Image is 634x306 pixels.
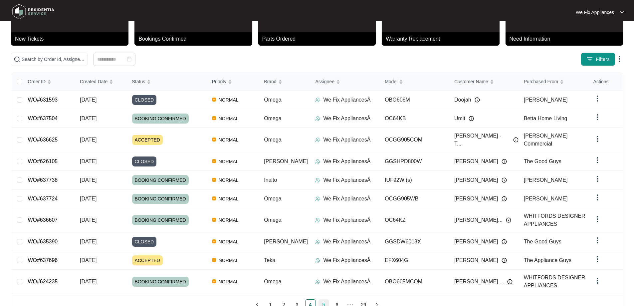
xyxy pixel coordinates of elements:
span: [PERSON_NAME] [524,177,568,183]
p: We Fix AppliancesÂ [323,278,370,286]
th: Order ID [22,73,75,91]
img: dropdown arrow [593,113,601,121]
span: Omega [264,97,281,103]
span: BOOKING CONFIRMED [132,175,189,185]
td: OCGG905WB [379,189,449,208]
span: Omega [264,137,281,143]
span: [PERSON_NAME] [454,238,498,246]
span: [PERSON_NAME] Commercial [524,133,568,147]
a: WO#624235 [28,279,58,284]
p: We Fix AppliancesÂ [323,96,370,104]
img: dropdown arrow [615,55,623,63]
span: [DATE] [80,217,97,223]
th: Customer Name [449,73,519,91]
img: filter icon [586,56,593,63]
img: dropdown arrow [593,175,601,183]
a: WO#637696 [28,257,58,263]
span: NORMAL [216,115,241,123]
span: Priority [212,78,227,85]
img: Vercel Logo [212,159,216,163]
img: Assigner Icon [315,279,320,284]
img: Vercel Logo [212,98,216,102]
span: NORMAL [216,216,241,224]
span: Customer Name [454,78,488,85]
p: We Fix AppliancesÂ [323,136,370,144]
a: WO#635390 [28,239,58,244]
img: Assigner Icon [315,177,320,183]
th: Assignee [310,73,379,91]
img: Assigner Icon [315,217,320,223]
p: Parts Ordered [262,35,376,43]
span: [DATE] [80,97,97,103]
img: Info icon [502,196,507,201]
span: BOOKING CONFIRMED [132,277,189,287]
a: WO#636607 [28,217,58,223]
span: BOOKING CONFIRMED [132,194,189,204]
span: [DATE] [80,196,97,201]
p: We Fix AppliancesÂ [323,157,370,165]
p: Need Information [510,35,623,43]
span: The Good Guys [524,158,561,164]
span: ACCEPTED [132,135,163,145]
img: Vercel Logo [212,138,216,142]
span: CLOSED [132,237,157,247]
img: Vercel Logo [212,218,216,222]
span: The Good Guys [524,239,561,244]
p: We Fix Appliances [576,9,614,16]
a: WO#631593 [28,97,58,103]
span: BOOKING CONFIRMED [132,215,189,225]
img: Vercel Logo [212,116,216,120]
span: [PERSON_NAME] ... [454,278,504,286]
span: The Appliance Guys [524,257,571,263]
img: Assigner Icon [315,196,320,201]
img: Vercel Logo [212,178,216,182]
span: Model [385,78,397,85]
img: Info icon [513,137,519,143]
th: Model [379,73,449,91]
span: Brand [264,78,276,85]
img: residentia service logo [10,2,57,22]
img: Assigner Icon [315,258,320,263]
span: NORMAL [216,96,241,104]
span: Teka [264,257,275,263]
th: Brand [259,73,310,91]
span: ACCEPTED [132,255,163,265]
span: [DATE] [80,177,97,183]
button: filter iconFilters [581,53,615,66]
span: Order ID [28,78,46,85]
p: We Fix AppliancesÂ [323,115,370,123]
span: BOOKING CONFIRMED [132,114,189,124]
img: dropdown arrow [620,11,624,14]
p: We Fix AppliancesÂ [323,216,370,224]
td: OBO605MCOM [379,270,449,294]
span: Assignee [315,78,334,85]
p: Warranty Replacement [386,35,499,43]
span: [PERSON_NAME] [524,97,568,103]
a: WO#637724 [28,196,58,201]
span: Omega [264,279,281,284]
img: Vercel Logo [212,196,216,200]
span: Omega [264,196,281,201]
span: [PERSON_NAME] [454,256,498,264]
th: Purchased From [519,73,588,91]
img: dropdown arrow [593,135,601,143]
a: WO#637738 [28,177,58,183]
img: dropdown arrow [593,277,601,285]
span: [PERSON_NAME] [264,239,308,244]
span: [PERSON_NAME] [454,157,498,165]
span: [PERSON_NAME]... [454,216,503,224]
img: dropdown arrow [593,95,601,103]
td: OCGG905COM [379,128,449,152]
img: search-icon [14,56,20,63]
span: [PERSON_NAME] [454,195,498,203]
th: Priority [207,73,259,91]
span: NORMAL [216,238,241,246]
img: Vercel Logo [212,258,216,262]
td: EFX604G [379,251,449,270]
a: WO#636625 [28,137,58,143]
p: We Fix AppliancesÂ [323,176,370,184]
span: WHITFORDS DESIGNER APPLIANCES [524,275,585,288]
img: Info icon [475,97,480,103]
span: CLOSED [132,95,157,105]
span: [PERSON_NAME] - T... [454,132,510,148]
